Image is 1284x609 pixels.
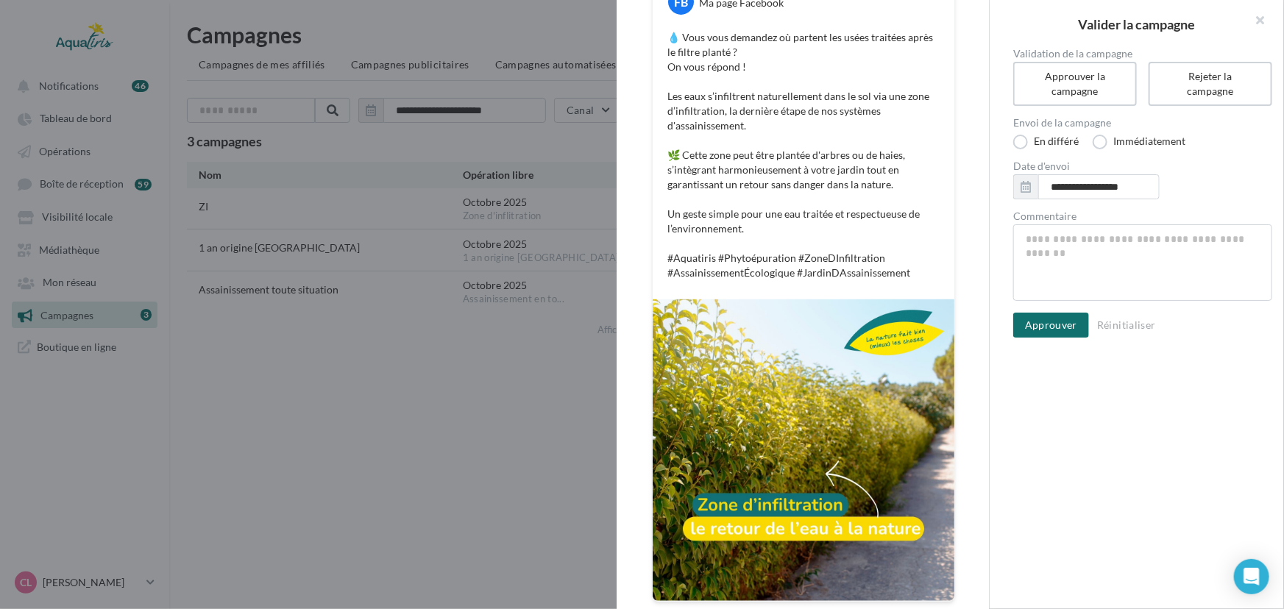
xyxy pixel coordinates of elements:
[1091,316,1162,334] button: Réinitialiser
[1013,135,1079,149] label: En différé
[1013,161,1272,171] label: Date d'envoi
[667,30,940,280] p: 💧 Vous vous demandez où partent les usées traitées après le filtre planté ? On vous répond ! Les ...
[1013,313,1089,338] button: Approuver
[1013,211,1272,221] label: Commentaire
[1093,135,1185,149] label: Immédiatement
[1013,18,1260,31] h2: Valider la campagne
[1013,118,1272,128] label: Envoi de la campagne
[1234,559,1269,594] div: Open Intercom Messenger
[1166,69,1255,99] div: Rejeter la campagne
[1013,49,1272,59] label: Validation de la campagne
[1031,69,1119,99] div: Approuver la campagne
